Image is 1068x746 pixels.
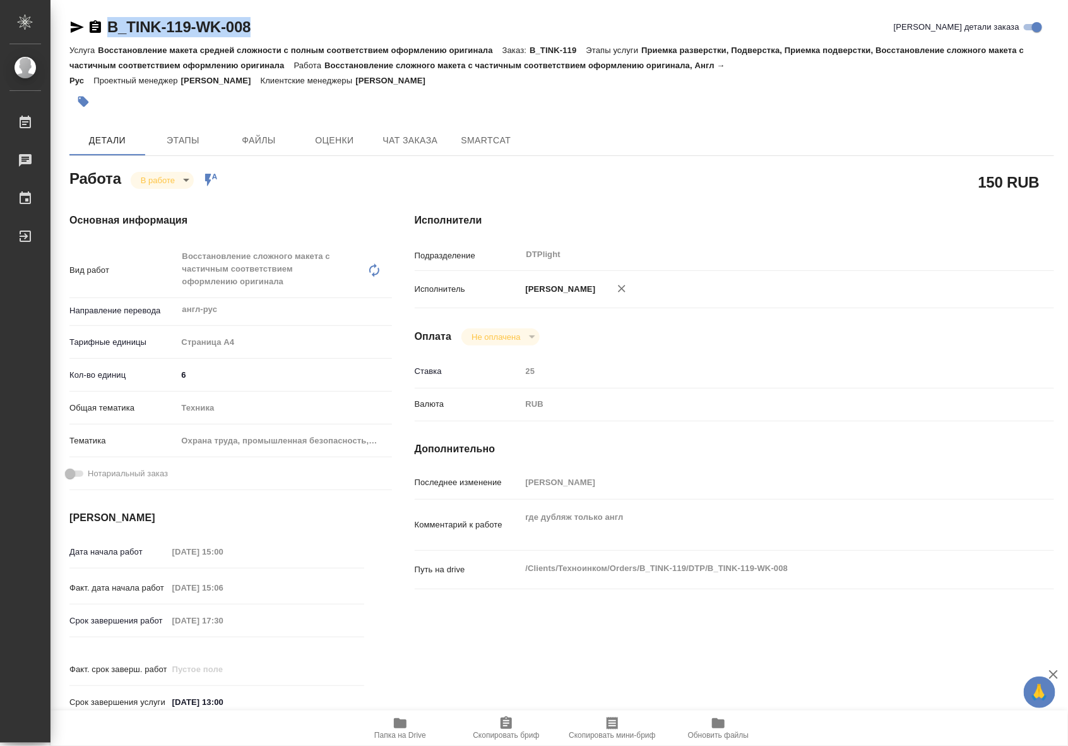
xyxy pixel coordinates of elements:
p: [PERSON_NAME] [181,76,261,85]
button: Не оплачена [468,332,524,342]
textarea: где дубляж только англ [521,507,1001,541]
textarea: /Clients/Техноинком/Orders/B_TINK-119/DTP/B_TINK-119-WK-008 [521,558,1001,579]
span: Нотариальный заказ [88,467,168,480]
p: Восстановление макета средней сложности с полным соответствием оформлению оригинала [98,45,502,55]
button: Скопировать ссылку для ЯМессенджера [69,20,85,35]
h4: Оплата [415,329,452,344]
p: [PERSON_NAME] [355,76,435,85]
h4: [PERSON_NAME] [69,510,364,526]
p: Факт. дата начала работ [69,582,168,594]
input: Пустое поле [521,362,1001,380]
span: Чат заказа [380,133,441,148]
p: B_TINK-119 [530,45,586,55]
p: Заказ: [502,45,530,55]
p: Факт. срок заверш. работ [69,663,168,676]
button: Удалить исполнителя [608,275,636,303]
button: 🙏 [1024,677,1055,708]
h4: Основная информация [69,213,364,228]
span: SmartCat [456,133,516,148]
h2: Работа [69,166,121,189]
span: Скопировать бриф [473,731,539,740]
div: Страница А4 [177,332,392,353]
p: Дата начала работ [69,546,168,558]
h4: Исполнители [415,213,1054,228]
p: Проектный менеджер [93,76,181,85]
p: Исполнитель [415,283,521,296]
p: Валюта [415,398,521,411]
span: Файлы [228,133,289,148]
div: В работе [461,328,539,346]
span: Обновить файлы [688,731,749,740]
button: Папка на Drive [347,711,453,746]
p: Этапы услуги [586,45,642,55]
span: Скопировать мини-бриф [569,731,655,740]
a: B_TINK-119-WK-008 [107,18,251,35]
p: Направление перевода [69,304,177,317]
button: Скопировать ссылку [88,20,103,35]
button: Скопировать бриф [453,711,559,746]
input: Пустое поле [168,611,278,630]
input: Пустое поле [168,543,278,561]
p: Услуга [69,45,98,55]
p: Общая тематика [69,402,177,414]
p: [PERSON_NAME] [521,283,596,296]
input: Пустое поле [168,660,278,678]
input: ✎ Введи что-нибудь [168,693,278,711]
p: Вид работ [69,264,177,277]
p: Срок завершения услуги [69,696,168,709]
div: RUB [521,394,1001,415]
span: Детали [77,133,138,148]
p: Тарифные единицы [69,336,177,349]
span: Папка на Drive [374,731,426,740]
div: В работе [131,172,194,189]
button: Скопировать мини-бриф [559,711,665,746]
p: Клиентские менеджеры [261,76,356,85]
p: Работа [294,61,325,70]
button: Обновить файлы [665,711,771,746]
span: [PERSON_NAME] детали заказа [894,21,1019,33]
p: Тематика [69,435,177,447]
span: Оценки [304,133,365,148]
p: Комментарий к работе [415,519,521,531]
p: Восстановление сложного макета с частичным соответствием оформлению оригинала, Англ → Рус [69,61,725,85]
p: Последнее изменение [415,476,521,489]
span: Этапы [153,133,213,148]
input: Пустое поле [168,579,278,597]
button: Добавить тэг [69,88,97,116]
h2: 150 RUB [978,171,1040,193]
p: Подразделение [415,250,521,262]
p: Путь на drive [415,563,521,576]
button: В работе [137,175,179,186]
h4: Дополнительно [415,442,1054,457]
p: Срок завершения работ [69,615,168,627]
p: Кол-во единиц [69,369,177,382]
input: Пустое поле [521,473,1001,491]
div: Охрана труда, промышленная безопасность, экология и стандартизация [177,430,392,452]
span: 🙏 [1029,679,1050,706]
div: Техника [177,397,392,419]
input: ✎ Введи что-нибудь [177,366,392,384]
p: Ставка [415,365,521,378]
